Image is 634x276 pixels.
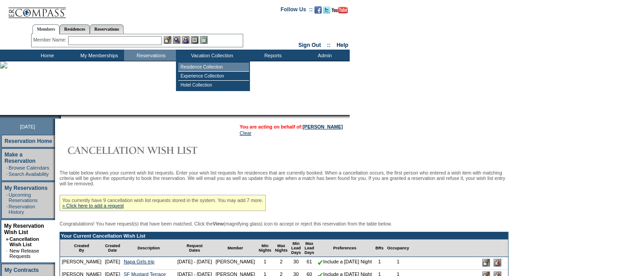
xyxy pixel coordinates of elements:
a: Subscribe to our YouTube Channel [332,9,348,14]
td: Preferences [316,239,374,257]
td: Experience Collection [178,72,249,81]
b: View [213,221,223,226]
input: Edit this Request [482,259,490,267]
td: Residence Collection [178,63,249,72]
td: Your Current Cancellation Wish List [60,232,508,239]
span: :: [327,42,331,48]
td: 61 [303,257,316,270]
span: You are acting on behalf of: [240,124,343,129]
a: Help [337,42,348,48]
td: BRs [374,239,385,257]
a: New Release Requests [9,248,39,259]
a: Members [32,24,60,34]
td: 1 [385,257,411,270]
div: You currently have 9 cancellation wish list requests stored in the system. You may add 7 more. [60,195,266,211]
img: chkSmaller.gif [318,260,323,265]
td: Vacation Collection [176,50,246,61]
img: blank.gif [61,115,62,119]
td: Min Lead Days [289,239,303,257]
td: Request Dates [176,239,214,257]
td: · [6,192,8,203]
img: Reservations [191,36,199,44]
a: Reservation Home [5,138,52,144]
a: Residences [60,24,90,34]
a: My Contracts [5,267,39,273]
a: Reservations [90,24,124,34]
td: Occupancy [385,239,411,257]
a: Sign Out [298,42,321,48]
span: [DATE] [20,124,35,129]
td: Follow Us :: [281,5,313,16]
a: Follow us on Twitter [323,9,330,14]
img: Subscribe to our YouTube Channel [332,7,348,14]
a: Search Availability [9,171,49,177]
a: [PERSON_NAME] [303,124,343,129]
a: Make a Reservation [5,152,36,164]
td: 1 [374,257,385,270]
img: Impersonate [182,36,190,44]
a: Cancellation Wish List [9,236,39,247]
td: Min Nights [257,239,273,257]
td: Admin [298,50,350,61]
td: Reports [246,50,298,61]
input: Delete this Request [494,259,501,267]
td: Created By [60,239,103,257]
td: · [6,248,9,259]
img: Cancellation Wish List [60,141,240,159]
img: View [173,36,180,44]
a: Clear [240,130,251,136]
td: My Memberships [72,50,124,61]
a: » Click here to add a request [62,203,124,208]
a: Become our fan on Facebook [315,9,322,14]
td: [PERSON_NAME] [214,257,257,270]
a: Upcoming Reservations [9,192,37,203]
td: Home [20,50,72,61]
a: My Reservations [5,185,47,191]
td: [PERSON_NAME] [60,257,103,270]
b: » [6,236,9,242]
td: Reservations [124,50,176,61]
a: My Reservation Wish List [4,223,44,235]
td: · [6,171,8,177]
nobr: [DATE] - [DATE] [177,259,212,264]
td: [DATE] [103,257,122,270]
img: Follow us on Twitter [323,6,330,14]
img: promoShadowLeftCorner.gif [58,115,61,119]
nobr: Include a [DATE] Night [318,259,372,264]
td: Created Date [103,239,122,257]
img: b_calculator.gif [200,36,208,44]
td: Member [214,239,257,257]
a: Napa Girls trip [124,259,154,264]
td: Hotel Collection [178,81,249,89]
img: Become our fan on Facebook [315,6,322,14]
img: b_edit.gif [164,36,171,44]
a: Reservation History [9,204,35,215]
td: · [6,165,8,170]
a: Browse Calendars [9,165,49,170]
td: Max Nights [273,239,289,257]
td: · [6,204,8,215]
div: Member Name: [33,36,68,44]
td: 30 [289,257,303,270]
td: Max Lead Days [303,239,316,257]
td: Description [122,239,176,257]
td: 1 [257,257,273,270]
td: 2 [273,257,289,270]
